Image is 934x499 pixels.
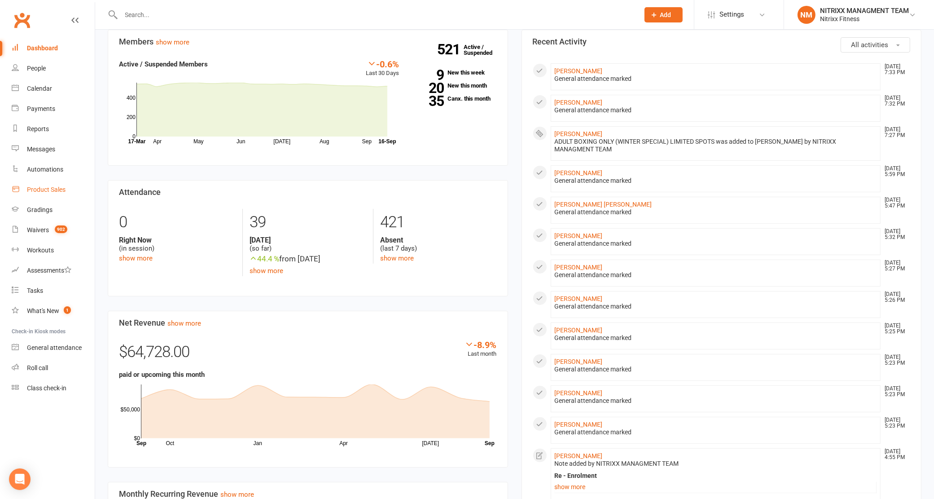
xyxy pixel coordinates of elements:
[880,95,910,107] time: [DATE] 7:32 PM
[555,177,877,185] div: General attendance marked
[380,236,496,253] div: (last 7 days)
[27,226,49,234] div: Waivers
[366,59,399,69] div: -0.6%
[12,338,95,358] a: General attendance kiosk mode
[12,358,95,378] a: Roll call
[412,83,497,88] a: 20New this month
[27,146,55,153] div: Messages
[250,253,366,265] div: from [DATE]
[27,85,52,92] div: Calendar
[12,159,95,180] a: Automations
[118,9,633,21] input: Search...
[27,125,49,132] div: Reports
[555,481,877,493] a: show more
[119,236,236,244] strong: Right Now
[555,75,877,83] div: General attendance marked
[27,364,48,371] div: Roll call
[119,318,497,327] h3: Net Revenue
[555,99,603,106] a: [PERSON_NAME]
[27,44,58,52] div: Dashboard
[27,166,63,173] div: Automations
[412,94,444,108] strong: 35
[12,200,95,220] a: Gradings
[798,6,816,24] div: NM
[380,209,496,236] div: 421
[12,38,95,58] a: Dashboard
[555,232,603,239] a: [PERSON_NAME]
[555,389,603,397] a: [PERSON_NAME]
[12,240,95,261] a: Workouts
[119,236,236,253] div: (in session)
[412,70,497,75] a: 9New this week
[12,301,95,321] a: What's New1
[12,261,95,281] a: Assessments
[119,37,497,46] h3: Members
[820,7,909,15] div: NITRIXX MANAGMENT TEAM
[27,65,46,72] div: People
[119,254,153,262] a: show more
[156,38,189,46] a: show more
[9,468,31,490] div: Open Intercom Messenger
[880,127,910,138] time: [DATE] 7:27 PM
[555,334,877,342] div: General attendance marked
[55,225,67,233] span: 902
[555,208,877,216] div: General attendance marked
[555,106,877,114] div: General attendance marked
[880,260,910,272] time: [DATE] 5:27 PM
[250,236,366,253] div: (so far)
[555,201,652,208] a: [PERSON_NAME] [PERSON_NAME]
[12,281,95,301] a: Tasks
[555,460,877,468] div: Note added by NITRIXX MANAGMENT TEAM
[119,188,497,197] h3: Attendance
[12,58,95,79] a: People
[660,11,671,18] span: Add
[412,96,497,102] a: 35Canx. this month
[555,421,603,428] a: [PERSON_NAME]
[880,197,910,209] time: [DATE] 5:47 PM
[555,327,603,334] a: [PERSON_NAME]
[880,354,910,366] time: [DATE] 5:23 PM
[119,490,497,499] h3: Monthly Recurring Revenue
[841,37,910,53] button: All activities
[220,490,254,499] a: show more
[119,60,208,68] strong: Active / Suspended Members
[12,79,95,99] a: Calendar
[11,9,33,31] a: Clubworx
[250,267,283,275] a: show more
[119,209,236,236] div: 0
[533,37,911,46] h3: Recent Activity
[380,236,496,244] strong: Absent
[880,229,910,240] time: [DATE] 5:32 PM
[555,295,603,302] a: [PERSON_NAME]
[27,206,53,213] div: Gradings
[380,254,414,262] a: show more
[555,67,603,75] a: [PERSON_NAME]
[645,7,683,22] button: Add
[851,41,888,49] span: All activities
[12,220,95,240] a: Waivers 902
[555,303,877,310] div: General attendance marked
[555,130,603,137] a: [PERSON_NAME]
[880,64,910,75] time: [DATE] 7:33 PM
[12,99,95,119] a: Payments
[12,139,95,159] a: Messages
[555,366,877,373] div: General attendance marked
[555,358,603,365] a: [PERSON_NAME]
[27,247,54,254] div: Workouts
[27,307,59,314] div: What's New
[27,105,55,112] div: Payments
[555,428,877,436] div: General attendance marked
[27,267,71,274] div: Assessments
[880,323,910,335] time: [DATE] 5:25 PM
[719,4,744,25] span: Settings
[438,43,464,56] strong: 521
[27,186,66,193] div: Product Sales
[464,37,504,62] a: 521Active / Suspended
[12,119,95,139] a: Reports
[465,340,497,349] div: -8.9%
[250,254,279,263] span: 44.4 %
[555,452,603,459] a: [PERSON_NAME]
[555,264,603,271] a: [PERSON_NAME]
[167,319,201,327] a: show more
[64,306,71,314] span: 1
